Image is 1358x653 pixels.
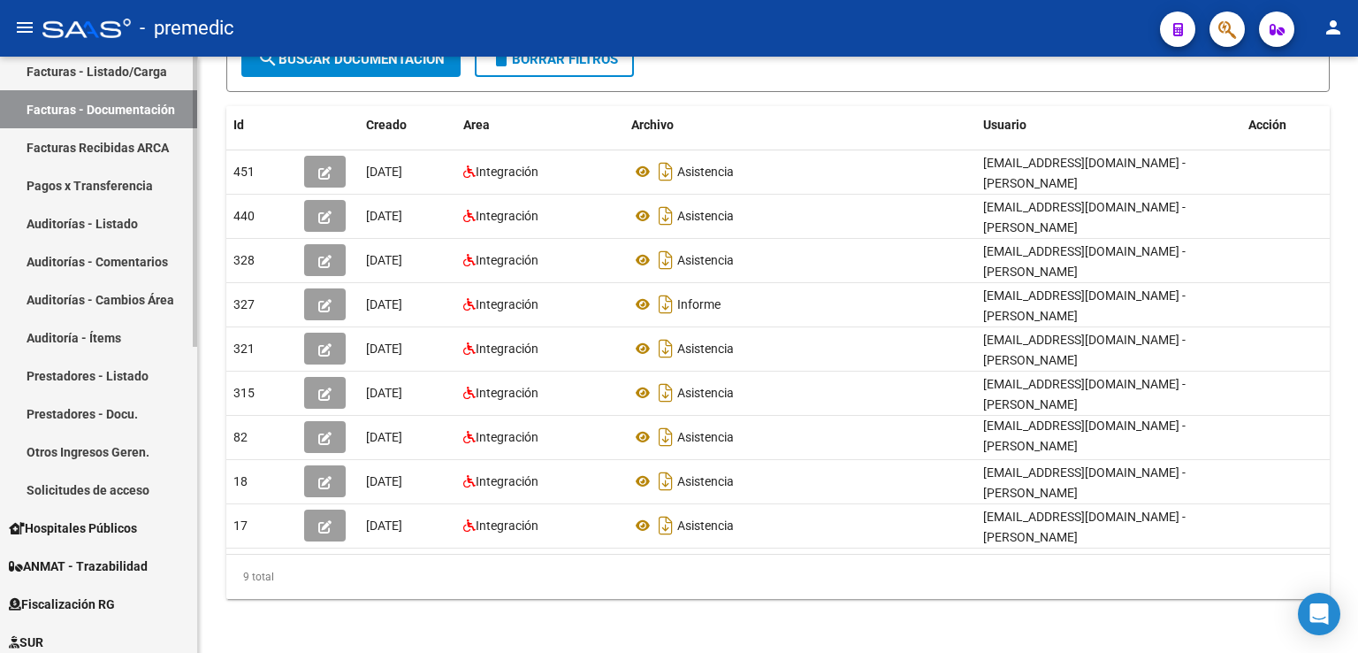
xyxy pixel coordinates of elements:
[476,342,538,356] span: Integración
[9,557,148,576] span: ANMAT - Trazabilidad
[366,519,402,533] span: [DATE]
[983,118,1026,132] span: Usuario
[677,253,734,267] span: Asistencia
[475,42,634,77] button: Borrar Filtros
[14,17,35,38] mat-icon: menu
[654,379,677,407] i: Descargar documento
[476,165,538,179] span: Integración
[476,209,538,223] span: Integración
[491,51,618,67] span: Borrar Filtros
[983,377,1186,411] span: [EMAIL_ADDRESS][DOMAIN_NAME] - [PERSON_NAME]
[476,297,538,311] span: Integración
[9,633,43,652] span: SUR
[654,290,677,319] i: Descargar documento
[366,118,407,132] span: Creado
[366,386,402,400] span: [DATE]
[983,333,1186,367] span: [EMAIL_ADDRESS][DOMAIN_NAME] - [PERSON_NAME]
[983,156,1186,190] span: [EMAIL_ADDRESS][DOMAIN_NAME] - [PERSON_NAME]
[463,118,490,132] span: Area
[677,386,734,400] span: Asistencia
[654,334,677,363] i: Descargar documento
[976,106,1241,144] datatable-header-cell: Usuario
[226,555,1330,599] div: 9 total
[1241,106,1330,144] datatable-header-cell: Acción
[983,465,1186,500] span: [EMAIL_ADDRESS][DOMAIN_NAME] - [PERSON_NAME]
[233,118,244,132] span: Id
[1298,593,1340,635] div: Open Intercom Messenger
[983,288,1186,323] span: [EMAIL_ADDRESS][DOMAIN_NAME] - [PERSON_NAME]
[476,253,538,267] span: Integración
[226,106,297,144] datatable-header-cell: Id
[654,202,677,230] i: Descargar documento
[654,157,677,186] i: Descargar documento
[233,209,255,223] span: 440
[677,474,734,488] span: Asistencia
[476,430,538,444] span: Integración
[233,165,255,179] span: 451
[677,430,734,444] span: Asistencia
[359,106,456,144] datatable-header-cell: Creado
[654,246,677,274] i: Descargar documento
[140,9,234,48] span: - premedic
[233,297,255,311] span: 327
[233,430,248,444] span: 82
[233,386,255,400] span: 315
[624,106,976,144] datatable-header-cell: Archivo
[654,423,677,451] i: Descargar documento
[233,474,248,488] span: 18
[677,165,734,179] span: Asistencia
[654,467,677,496] i: Descargar documento
[9,519,137,538] span: Hospitales Públicos
[983,244,1186,279] span: [EMAIL_ADDRESS][DOMAIN_NAME] - [PERSON_NAME]
[366,253,402,267] span: [DATE]
[257,51,445,67] span: Buscar Documentacion
[677,519,734,533] span: Asistencia
[9,595,115,614] span: Fiscalización RG
[983,510,1186,544] span: [EMAIL_ADDRESS][DOMAIN_NAME] - [PERSON_NAME]
[241,42,461,77] button: Buscar Documentacion
[456,106,624,144] datatable-header-cell: Area
[677,342,734,356] span: Asistencia
[366,342,402,356] span: [DATE]
[677,297,721,311] span: Informe
[233,519,248,533] span: 17
[476,386,538,400] span: Integración
[631,118,674,132] span: Archivo
[233,253,255,267] span: 328
[233,342,255,356] span: 321
[983,200,1186,234] span: [EMAIL_ADDRESS][DOMAIN_NAME] - [PERSON_NAME]
[476,519,538,533] span: Integración
[366,474,402,488] span: [DATE]
[491,48,512,69] mat-icon: delete
[257,48,278,69] mat-icon: search
[677,209,734,223] span: Asistencia
[366,430,402,444] span: [DATE]
[476,474,538,488] span: Integración
[366,297,402,311] span: [DATE]
[366,209,402,223] span: [DATE]
[654,511,677,540] i: Descargar documento
[1323,17,1344,38] mat-icon: person
[1248,118,1286,132] span: Acción
[983,419,1186,453] span: [EMAIL_ADDRESS][DOMAIN_NAME] - [PERSON_NAME]
[366,165,402,179] span: [DATE]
